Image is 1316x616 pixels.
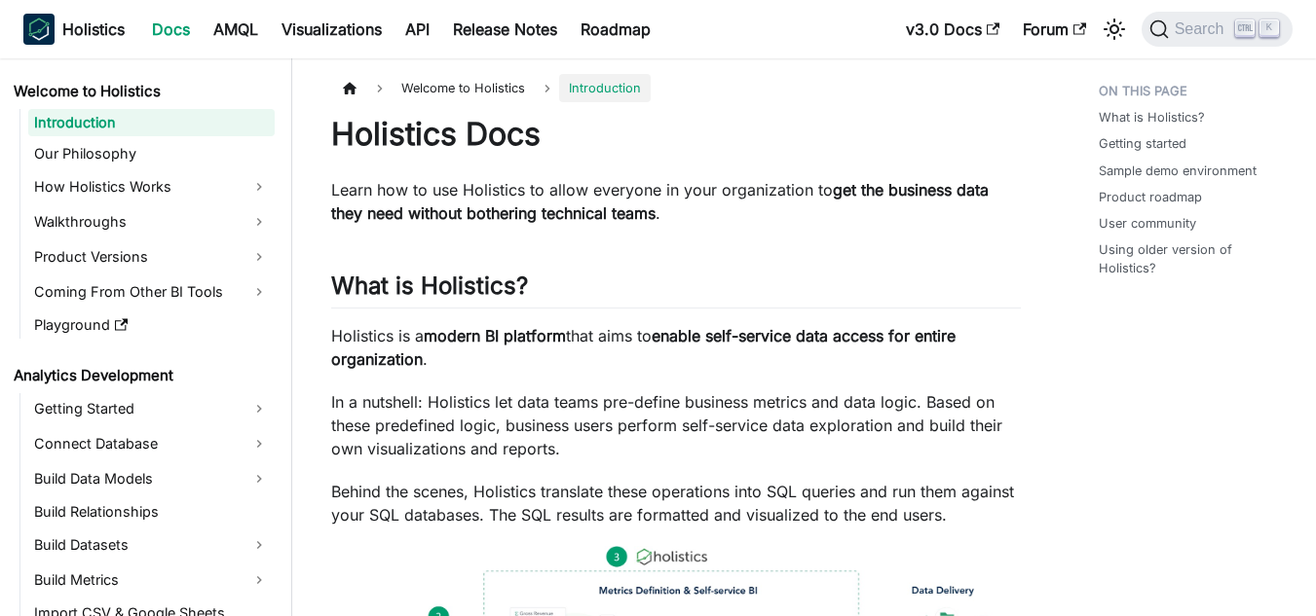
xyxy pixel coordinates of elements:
[894,14,1011,45] a: v3.0 Docs
[28,241,275,272] a: Product Versions
[569,14,662,45] a: Roadmap
[1260,19,1279,37] kbd: K
[8,362,275,389] a: Analytics Development
[28,529,275,561] a: Build Datasets
[1099,162,1257,180] a: Sample demo environment
[28,171,275,202] a: How Holistics Works
[331,272,1021,308] h2: What is Holistics?
[331,390,1021,460] p: In a nutshell: Holistics let data teams pre-define business metrics and data logic. Based on thes...
[62,18,125,41] b: Holistics
[28,206,275,237] a: Walkthroughs
[1099,214,1196,233] a: User community
[1011,14,1098,45] a: Forum
[28,498,275,525] a: Build Relationships
[331,74,1021,102] nav: Breadcrumbs
[8,78,275,105] a: Welcome to Holistics
[331,178,1021,225] p: Learn how to use Holistics to allow everyone in your organization to .
[140,14,202,45] a: Docs
[331,74,368,102] a: Home page
[392,74,535,102] span: Welcome to Holistics
[28,109,275,136] a: Introduction
[1099,134,1186,153] a: Getting started
[331,115,1021,154] h1: Holistics Docs
[331,480,1021,526] p: Behind the scenes, Holistics translate these operations into SQL queries and run them against you...
[394,14,441,45] a: API
[1099,14,1130,45] button: Switch between dark and light mode (currently light mode)
[1099,188,1202,206] a: Product roadmap
[441,14,569,45] a: Release Notes
[28,463,275,494] a: Build Data Models
[28,311,275,339] a: Playground
[559,74,651,102] span: Introduction
[270,14,394,45] a: Visualizations
[28,428,275,459] a: Connect Database
[1099,108,1205,127] a: What is Holistics?
[331,324,1021,371] p: Holistics is a that aims to .
[28,140,275,167] a: Our Philosophy
[28,564,275,596] a: Build Metrics
[23,14,55,45] img: Holistics
[1169,20,1236,38] span: Search
[28,393,275,424] a: Getting Started
[424,326,566,345] strong: modern BI platform
[28,276,275,308] a: Coming From Other BI Tools
[1142,12,1293,47] button: Search (Ctrl+K)
[1099,240,1285,277] a: Using older version of Holistics?
[202,14,270,45] a: AMQL
[23,14,125,45] a: HolisticsHolistics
